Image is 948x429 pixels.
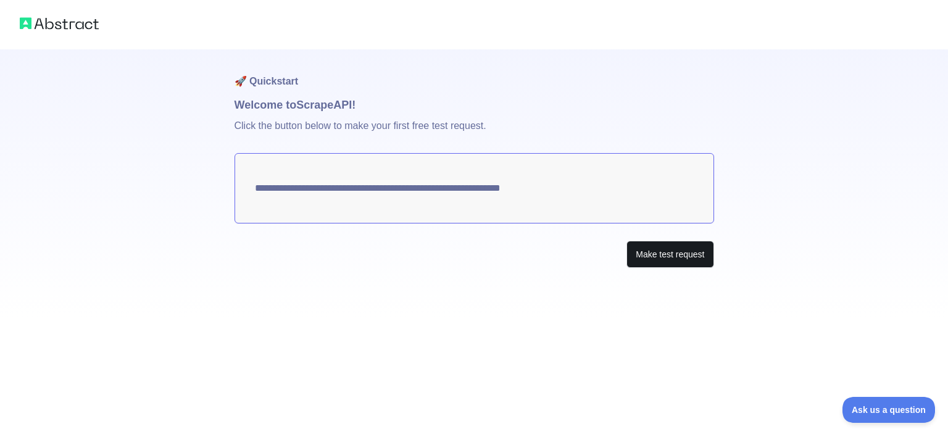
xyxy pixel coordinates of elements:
[20,15,99,32] img: Abstract logo
[626,241,713,269] button: Make test request
[235,96,714,114] h1: Welcome to Scrape API!
[235,49,714,96] h1: 🚀 Quickstart
[842,397,936,423] iframe: Toggle Customer Support
[235,114,714,153] p: Click the button below to make your first free test request.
